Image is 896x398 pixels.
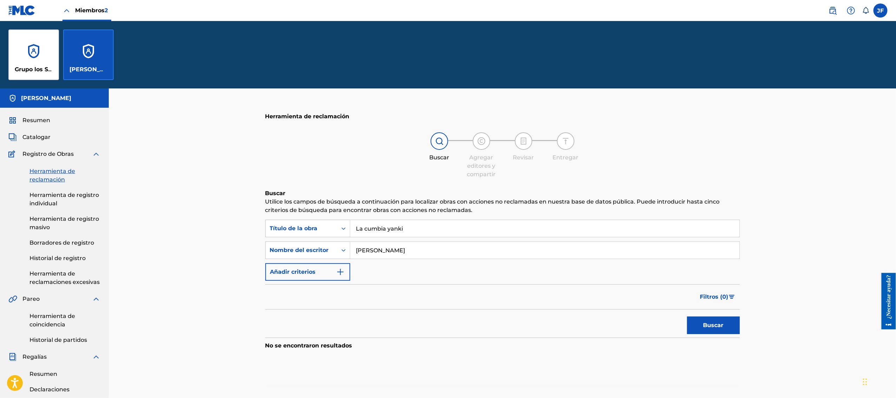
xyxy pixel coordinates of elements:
font: Utilice los campos de búsqueda a continuación para localizar obras con acciones no reclamadas en ... [265,198,720,213]
font: Título de la obra [270,225,318,232]
p: Grupo los Star Boys [15,65,53,74]
img: Regalías [8,353,17,361]
a: Resumen [29,370,100,378]
font: Buscar [429,154,449,161]
font: Añadir criterios [270,268,316,275]
a: CatalogarCatalogar [8,133,51,141]
font: No se encontraron resultados [265,342,352,349]
a: Herramienta de registro individual [29,191,100,208]
font: [PERSON_NAME] [69,66,120,73]
div: Ayuda [844,4,858,18]
img: Icono indicador de paso para búsqueda [435,137,444,145]
font: Herramienta de registro masivo [29,215,99,231]
button: Filtros (0) [696,288,740,306]
img: filtrar [729,295,735,299]
p: Jazihel Flores Romero [69,65,108,74]
font: 2 [105,7,108,14]
font: [PERSON_NAME] [21,95,71,101]
img: Pareo [8,295,17,303]
a: Historial de registro [29,254,100,263]
a: Herramienta de reclamaciones excesivas [29,270,100,286]
button: Añadir criterios [265,263,350,281]
img: 9d2ae6d4665cec9f34b9.svg [336,268,345,276]
a: Herramienta de reclamación [29,167,100,184]
a: ResumenResumen [8,116,50,125]
font: ) [726,293,729,300]
font: Historial de registro [29,255,86,261]
font: Nombre del escritor [270,247,329,253]
font: Historial de partidos [29,337,87,343]
font: Buscar [265,190,286,197]
div: Menú de usuario [874,4,888,18]
div: Arrastrar [863,371,867,392]
img: Catalogar [8,133,17,141]
div: Notificaciones [862,7,869,14]
img: Icono indicador de paso para agregar editores y recursos compartidos [477,137,486,145]
img: Resumen [8,116,17,125]
button: Buscar [687,317,740,334]
iframe: Widget de chat [861,364,896,398]
font: Pareo [22,296,40,302]
font: Borradores de registro [29,239,94,246]
img: Close [62,6,71,15]
iframe: Centro de recursos [876,273,896,330]
font: Catalogar [22,134,51,140]
font: 0 [723,293,726,300]
img: ayuda [847,6,855,15]
font: ¿Necesitar ayuda? [9,2,15,46]
font: Resumen [29,371,57,377]
img: buscar [829,6,837,15]
img: Cuentas [8,94,17,102]
img: Icono indicador de paso para revisión [519,137,528,145]
img: expandir [92,295,100,303]
a: Declaraciones [29,385,100,394]
font: Registro de Obras [22,151,74,157]
font: Herramienta de coincidencia [29,313,75,328]
img: Icono indicador de paso para Enviar [562,137,570,145]
font: Regalías [22,353,47,360]
font: Grupo los Star Boys [15,66,73,73]
a: Herramienta de coincidencia [29,312,100,329]
img: expandir [92,353,100,361]
font: Herramienta de reclamación [29,168,75,183]
a: Búsqueda pública [826,4,840,18]
font: Herramienta de reclamación [265,113,350,120]
img: Registro de Obras [8,150,18,158]
img: expandir [92,150,100,158]
font: Entregar [553,154,579,161]
a: CuentasGrupo los Star Boys [8,29,59,80]
font: Declaraciones [29,386,69,393]
font: Buscar [703,322,724,329]
font: Agregar editores y compartir [467,154,496,178]
font: Herramienta de reclamaciones excesivas [29,270,100,285]
a: Cuentas[PERSON_NAME] [63,29,114,80]
a: Herramienta de registro masivo [29,215,100,232]
font: Resumen [22,117,50,124]
form: Formulario de búsqueda [265,220,740,338]
img: Logotipo del MLC [8,5,35,15]
font: Filtros ( [700,293,723,300]
font: Herramienta de registro individual [29,192,99,207]
font: Revisar [513,154,534,161]
a: Borradores de registro [29,239,100,247]
a: Historial de partidos [29,336,100,344]
h5: Jazihel Flores Romero [21,94,71,102]
font: Miembros [75,7,105,14]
